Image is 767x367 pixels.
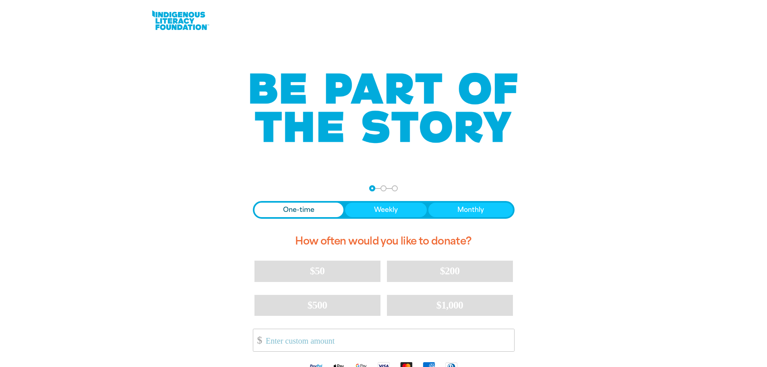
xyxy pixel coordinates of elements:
[380,185,387,191] button: Navigate to step 2 of 3 to enter your details
[387,261,513,282] button: $200
[436,299,463,311] span: $1,000
[254,295,380,316] button: $500
[283,205,314,215] span: One-time
[457,205,484,215] span: Monthly
[428,203,513,217] button: Monthly
[392,185,398,191] button: Navigate to step 3 of 3 to enter your payment details
[308,299,327,311] span: $500
[345,203,427,217] button: Weekly
[440,265,460,277] span: $200
[253,331,262,349] span: $
[254,261,380,282] button: $50
[254,203,344,217] button: One-time
[260,329,514,351] input: Enter custom amount
[243,57,525,160] img: Be part of the story
[369,185,375,191] button: Navigate to step 1 of 3 to enter your donation amount
[253,201,515,219] div: Donation frequency
[387,295,513,316] button: $1,000
[374,205,398,215] span: Weekly
[253,228,515,254] h2: How often would you like to donate?
[310,265,325,277] span: $50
